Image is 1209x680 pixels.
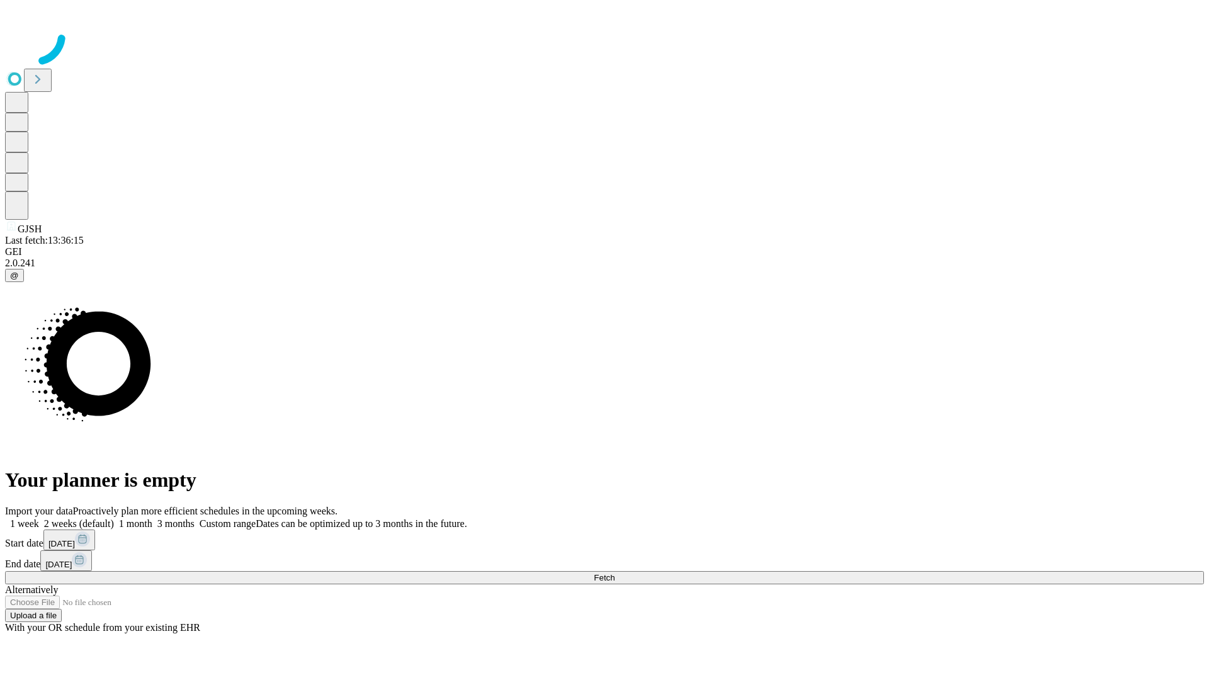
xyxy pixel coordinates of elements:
[43,530,95,550] button: [DATE]
[256,518,467,529] span: Dates can be optimized up to 3 months in the future.
[5,235,84,246] span: Last fetch: 13:36:15
[5,258,1204,269] div: 2.0.241
[5,246,1204,258] div: GEI
[200,518,256,529] span: Custom range
[40,550,92,571] button: [DATE]
[594,573,615,582] span: Fetch
[44,518,114,529] span: 2 weeks (default)
[5,468,1204,492] h1: Your planner is empty
[5,584,58,595] span: Alternatively
[5,269,24,282] button: @
[10,271,19,280] span: @
[5,530,1204,550] div: Start date
[18,224,42,234] span: GJSH
[5,571,1204,584] button: Fetch
[119,518,152,529] span: 1 month
[5,506,73,516] span: Import your data
[10,518,39,529] span: 1 week
[5,622,200,633] span: With your OR schedule from your existing EHR
[45,560,72,569] span: [DATE]
[73,506,338,516] span: Proactively plan more efficient schedules in the upcoming weeks.
[48,539,75,548] span: [DATE]
[5,609,62,622] button: Upload a file
[5,550,1204,571] div: End date
[157,518,195,529] span: 3 months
